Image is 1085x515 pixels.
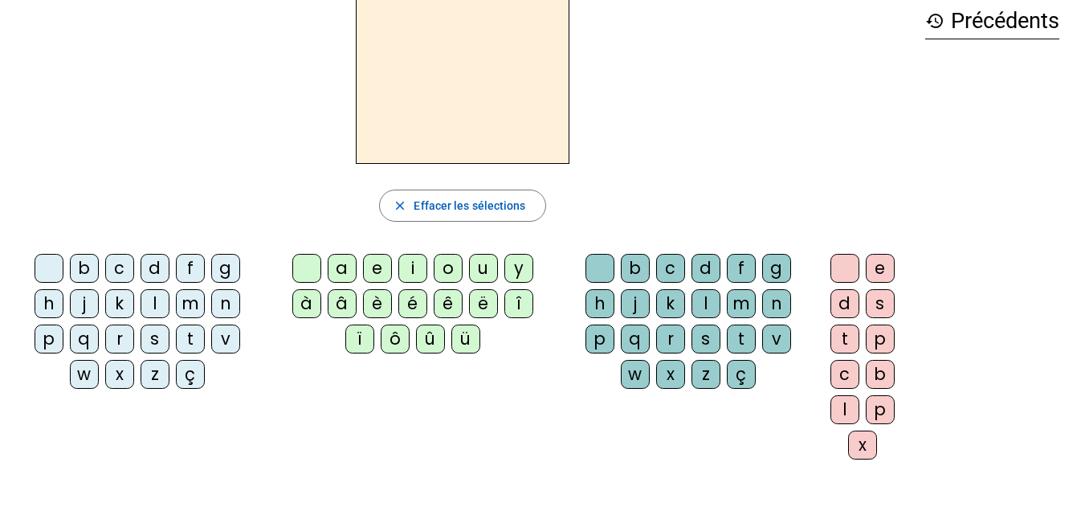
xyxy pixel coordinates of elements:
div: p [35,325,63,354]
div: â [328,289,357,318]
div: ô [381,325,410,354]
div: î [504,289,533,318]
div: l [141,289,169,318]
div: v [211,325,240,354]
div: s [866,289,895,318]
mat-icon: history [925,11,944,31]
div: ê [434,289,463,318]
div: z [691,360,720,389]
div: c [656,254,685,283]
div: t [830,325,859,354]
mat-icon: close [393,198,407,213]
div: l [691,289,720,318]
div: c [830,360,859,389]
div: x [848,431,877,460]
div: x [105,360,134,389]
div: o [434,254,463,283]
div: v [762,325,791,354]
div: z [141,360,169,389]
div: x [656,360,685,389]
div: f [176,254,205,283]
div: g [211,254,240,283]
div: b [621,254,650,283]
div: è [363,289,392,318]
div: q [70,325,99,354]
div: t [727,325,756,354]
div: m [176,289,205,318]
div: r [656,325,685,354]
div: w [70,360,99,389]
div: w [621,360,650,389]
div: j [621,289,650,318]
div: a [328,254,357,283]
div: j [70,289,99,318]
div: é [398,289,427,318]
div: ç [176,360,205,389]
div: ï [345,325,374,354]
div: n [762,289,791,318]
div: e [363,254,392,283]
div: s [141,325,169,354]
div: d [830,289,859,318]
div: q [621,325,650,354]
div: ç [727,360,756,389]
div: h [585,289,614,318]
div: c [105,254,134,283]
div: p [585,325,614,354]
div: k [656,289,685,318]
div: h [35,289,63,318]
div: k [105,289,134,318]
h3: Précédents [925,3,1059,39]
div: t [176,325,205,354]
div: p [866,395,895,424]
div: g [762,254,791,283]
div: d [691,254,720,283]
span: Effacer les sélections [414,196,525,215]
div: u [469,254,498,283]
div: r [105,325,134,354]
div: m [727,289,756,318]
div: b [866,360,895,389]
div: y [504,254,533,283]
div: e [866,254,895,283]
div: f [727,254,756,283]
div: s [691,325,720,354]
div: p [866,325,895,354]
div: d [141,254,169,283]
button: Effacer les sélections [379,190,545,222]
div: û [416,325,445,354]
div: b [70,254,99,283]
div: à [292,289,321,318]
div: ë [469,289,498,318]
div: ü [451,325,480,354]
div: i [398,254,427,283]
div: n [211,289,240,318]
div: l [830,395,859,424]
